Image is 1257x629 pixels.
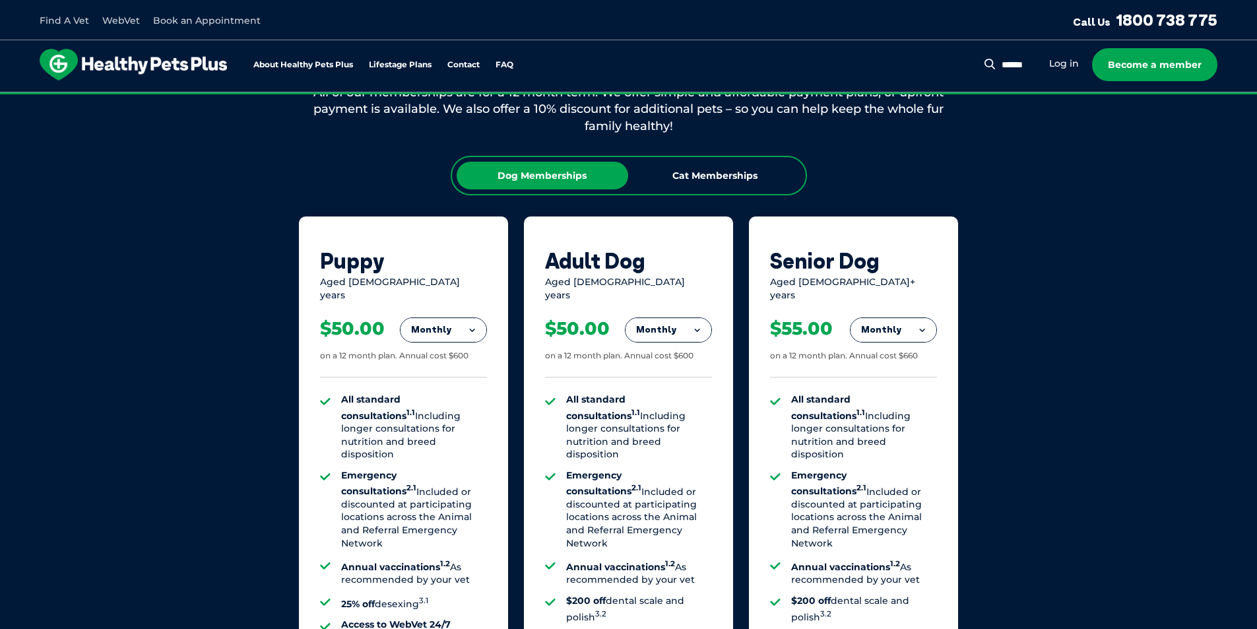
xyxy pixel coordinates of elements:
div: Cat Memberships [629,162,801,189]
strong: Emergency consultations [791,469,866,497]
sup: 1.1 [406,408,415,417]
div: $55.00 [770,317,833,340]
a: About Healthy Pets Plus [253,61,353,69]
strong: Emergency consultations [341,469,416,497]
div: $50.00 [545,317,610,340]
sup: 3.2 [595,609,606,618]
li: As recommended by your vet [341,558,487,587]
sup: 1.1 [631,408,640,417]
button: Search [982,57,998,71]
li: dental scale and polish [566,595,712,624]
a: FAQ [496,61,513,69]
li: Included or discounted at participating locations across the Animal and Referral Emergency Network [791,469,937,550]
a: Lifestage Plans [369,61,432,69]
sup: 3.1 [419,596,428,605]
div: on a 12 month plan. Annual cost $600 [545,350,693,362]
img: hpp-logo [40,49,227,81]
li: Included or discounted at participating locations across the Animal and Referral Emergency Network [566,469,712,550]
strong: $200 off [791,595,831,607]
strong: Annual vaccinations [791,561,900,573]
button: Monthly [851,318,936,342]
div: Adult Dog [545,248,712,273]
button: Monthly [401,318,486,342]
li: Including longer consultations for nutrition and breed disposition [791,393,937,461]
a: Call Us1800 738 775 [1073,10,1217,30]
span: Proactive, preventative wellness program designed to keep your pet healthier and happier for longer [382,92,875,104]
strong: All standard consultations [791,393,865,421]
strong: 25% off [341,598,375,610]
div: Aged [DEMOGRAPHIC_DATA]+ years [770,276,937,302]
span: Call Us [1073,15,1111,28]
li: Including longer consultations for nutrition and breed disposition [341,393,487,461]
div: on a 12 month plan. Annual cost $660 [770,350,918,362]
strong: All standard consultations [566,393,640,421]
strong: $200 off [566,595,606,607]
li: As recommended by your vet [791,558,937,587]
sup: 2.1 [406,484,416,493]
div: Senior Dog [770,248,937,273]
div: Aged [DEMOGRAPHIC_DATA] years [545,276,712,302]
strong: Annual vaccinations [341,561,450,573]
sup: 1.2 [440,559,450,568]
a: Book an Appointment [153,15,261,26]
strong: Annual vaccinations [566,561,675,573]
div: $50.00 [320,317,385,340]
div: Puppy [320,248,487,273]
li: Included or discounted at participating locations across the Animal and Referral Emergency Network [341,469,487,550]
a: Contact [447,61,480,69]
strong: Emergency consultations [566,469,641,497]
a: Find A Vet [40,15,89,26]
div: on a 12 month plan. Annual cost $600 [320,350,468,362]
a: Log in [1049,57,1079,70]
sup: 1.1 [856,408,865,417]
sup: 2.1 [856,484,866,493]
li: desexing [341,595,487,611]
strong: All standard consultations [341,393,415,421]
button: Monthly [626,318,711,342]
div: All of our memberships are for a 12 month term. We offer simple and affordable payment plans, or ... [299,84,959,135]
sup: 1.2 [665,559,675,568]
li: As recommended by your vet [566,558,712,587]
div: Dog Memberships [457,162,628,189]
sup: 3.2 [820,609,831,618]
sup: 1.2 [890,559,900,568]
sup: 2.1 [631,484,641,493]
a: Become a member [1092,48,1217,81]
li: Including longer consultations for nutrition and breed disposition [566,393,712,461]
li: dental scale and polish [791,595,937,624]
div: Aged [DEMOGRAPHIC_DATA] years [320,276,487,302]
a: WebVet [102,15,140,26]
